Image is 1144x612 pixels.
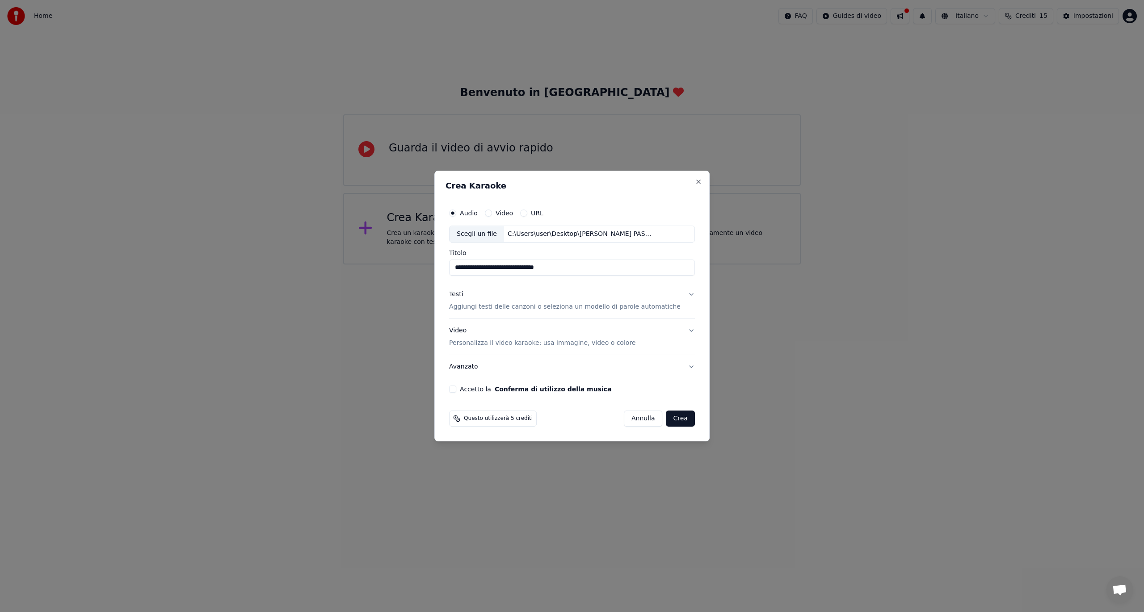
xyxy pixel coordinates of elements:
div: C:\Users\user\Desktop\[PERSON_NAME] PASSEGGIATA LENTA -1 ok.mp3 [504,230,656,239]
p: Aggiungi testi delle canzoni o seleziona un modello di parole automatiche [449,302,681,311]
div: Video [449,326,635,348]
label: Audio [460,210,478,216]
label: Titolo [449,250,695,256]
p: Personalizza il video karaoke: usa immagine, video o colore [449,339,635,348]
div: Scegli un file [450,226,504,242]
button: Crea [666,411,695,427]
h2: Crea Karaoke [446,182,698,190]
div: Testi [449,290,463,299]
span: Questo utilizzerà 5 crediti [464,415,533,422]
label: URL [531,210,543,216]
button: VideoPersonalizza il video karaoke: usa immagine, video o colore [449,319,695,355]
button: Avanzato [449,355,695,378]
label: Accetto la [460,386,611,392]
button: TestiAggiungi testi delle canzoni o seleziona un modello di parole automatiche [449,283,695,319]
button: Annulla [624,411,663,427]
label: Video [496,210,513,216]
button: Accetto la [495,386,612,392]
